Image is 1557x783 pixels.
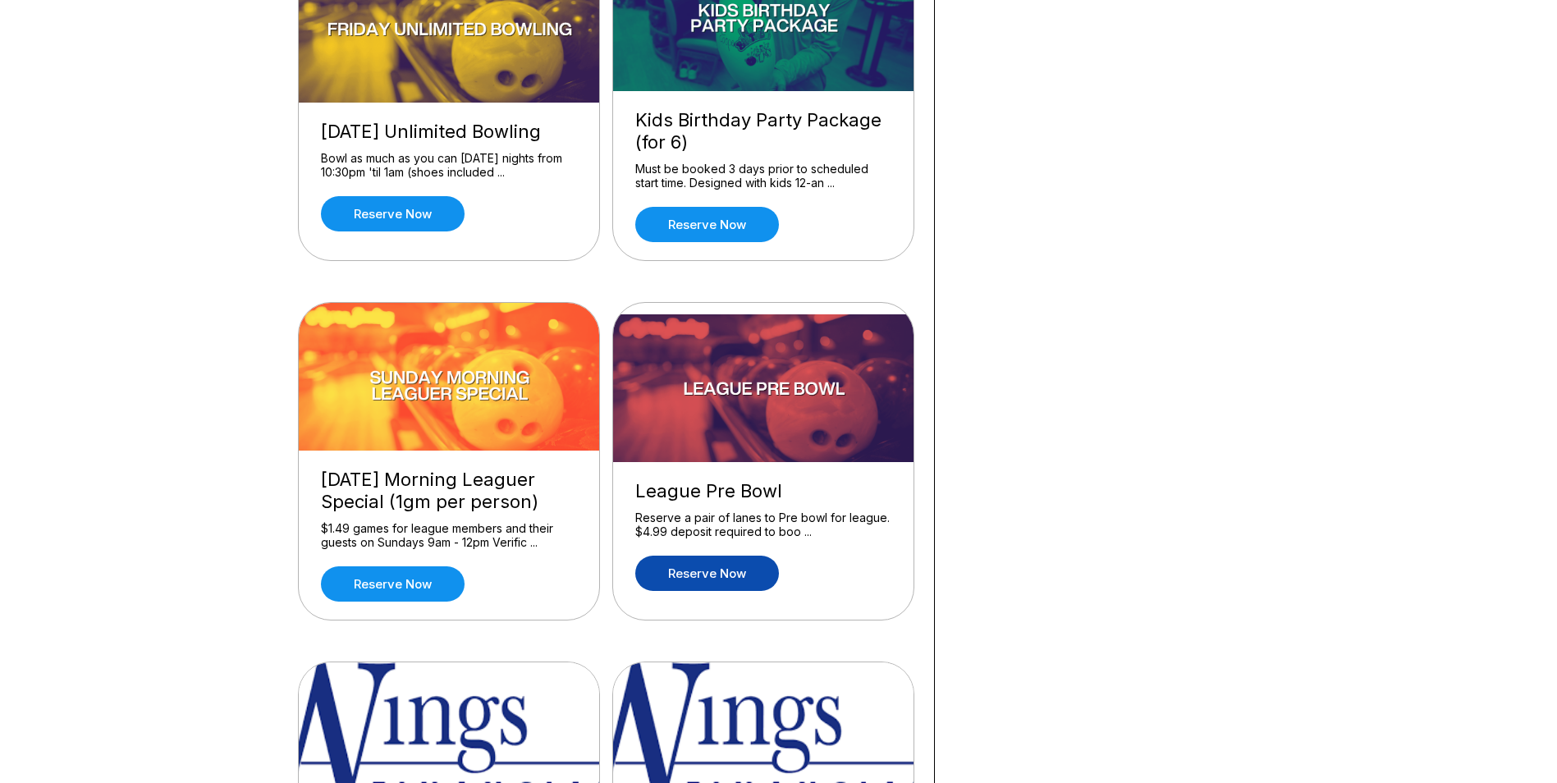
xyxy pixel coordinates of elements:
[635,207,779,242] a: Reserve now
[635,162,891,190] div: Must be booked 3 days prior to scheduled start time. Designed with kids 12-an ...
[321,196,465,231] a: Reserve now
[321,121,577,143] div: [DATE] Unlimited Bowling
[299,303,601,451] img: Sunday Morning Leaguer Special (1gm per person)
[321,469,577,513] div: [DATE] Morning Leaguer Special (1gm per person)
[635,511,891,539] div: Reserve a pair of lanes to Pre bowl for league. $4.99 deposit required to boo ...
[635,480,891,502] div: League Pre Bowl
[635,556,779,591] a: Reserve now
[321,151,577,180] div: Bowl as much as you can [DATE] nights from 10:30pm 'til 1am (shoes included ...
[613,314,915,462] img: League Pre Bowl
[635,109,891,153] div: Kids Birthday Party Package (for 6)
[321,521,577,550] div: $1.49 games for league members and their guests on Sundays 9am - 12pm Verific ...
[321,566,465,602] a: Reserve now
